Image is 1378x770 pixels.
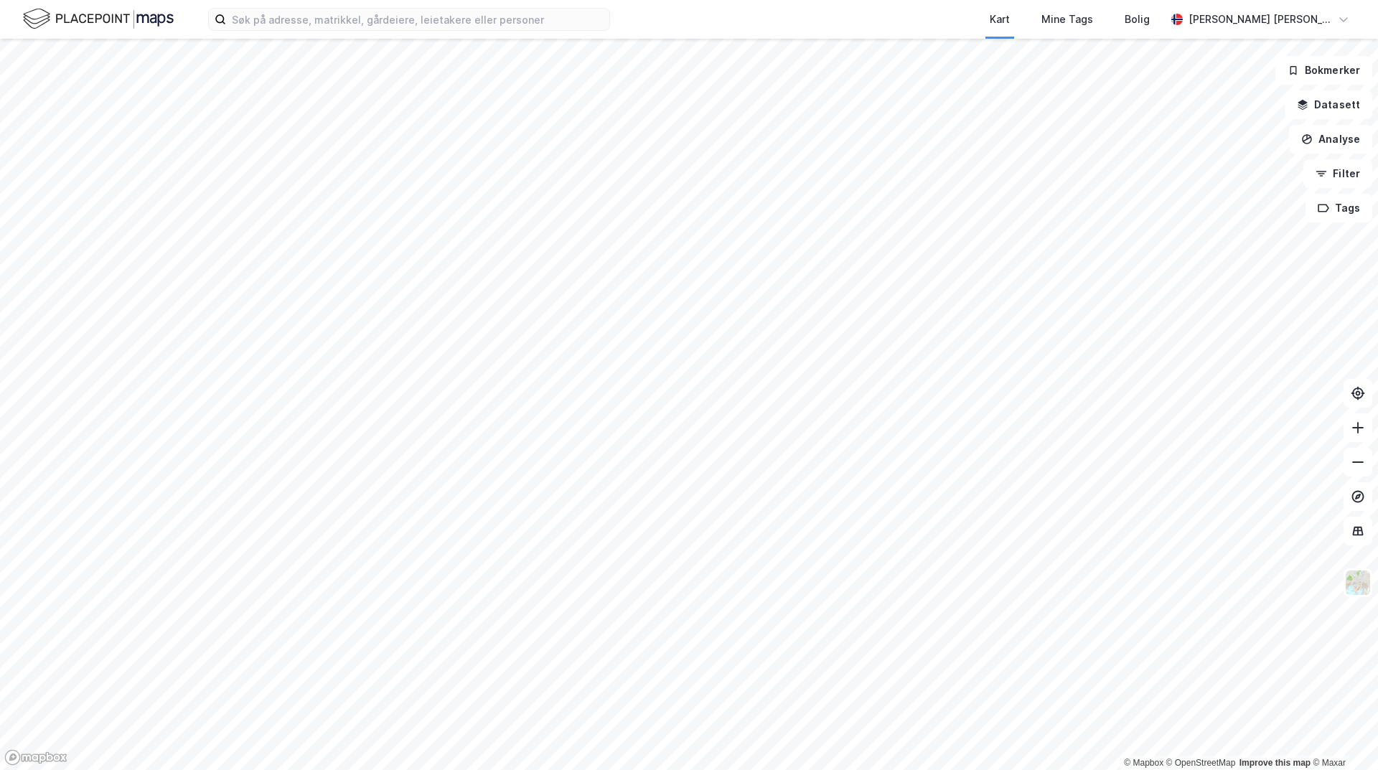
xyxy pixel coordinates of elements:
[23,6,174,32] img: logo.f888ab2527a4732fd821a326f86c7f29.svg
[1189,11,1332,28] div: [PERSON_NAME] [PERSON_NAME]
[1125,11,1150,28] div: Bolig
[1275,56,1372,85] button: Bokmerker
[1124,758,1163,768] a: Mapbox
[1166,758,1236,768] a: OpenStreetMap
[990,11,1010,28] div: Kart
[226,9,609,30] input: Søk på adresse, matrikkel, gårdeiere, leietakere eller personer
[1041,11,1093,28] div: Mine Tags
[1239,758,1311,768] a: Improve this map
[1306,701,1378,770] iframe: Chat Widget
[1303,159,1372,188] button: Filter
[1344,569,1372,596] img: Z
[1285,90,1372,119] button: Datasett
[1306,194,1372,222] button: Tags
[4,749,67,766] a: Mapbox homepage
[1306,701,1378,770] div: Kontrollprogram for chat
[1289,125,1372,154] button: Analyse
